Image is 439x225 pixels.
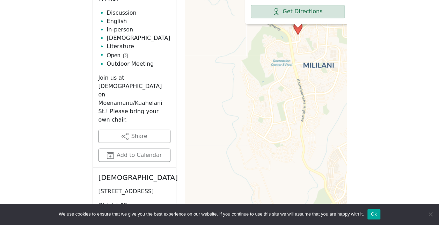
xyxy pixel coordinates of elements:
[98,201,170,218] p: District 09 - [GEOGRAPHIC_DATA]
[98,130,170,143] button: Share
[107,34,170,42] li: [DEMOGRAPHIC_DATA]
[107,9,170,17] li: Discussion
[251,5,345,18] a: Get Directions
[107,51,128,60] button: Open
[107,42,170,51] li: Literature
[98,74,170,124] p: Join us at [DEMOGRAPHIC_DATA] on Moenamanu/Kuahelani St.! Please bring your own chair.
[98,148,170,162] button: Add to Calendar
[107,60,170,68] li: Outdoor Meeting
[98,173,170,182] h2: [DEMOGRAPHIC_DATA]
[98,187,170,196] p: [STREET_ADDRESS]
[107,26,170,34] li: In-person
[59,211,364,218] span: We use cookies to ensure that we give you the best experience on our website. If you continue to ...
[367,209,380,219] button: Ok
[427,211,434,218] span: No
[107,51,120,60] span: Open
[107,17,170,26] li: English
